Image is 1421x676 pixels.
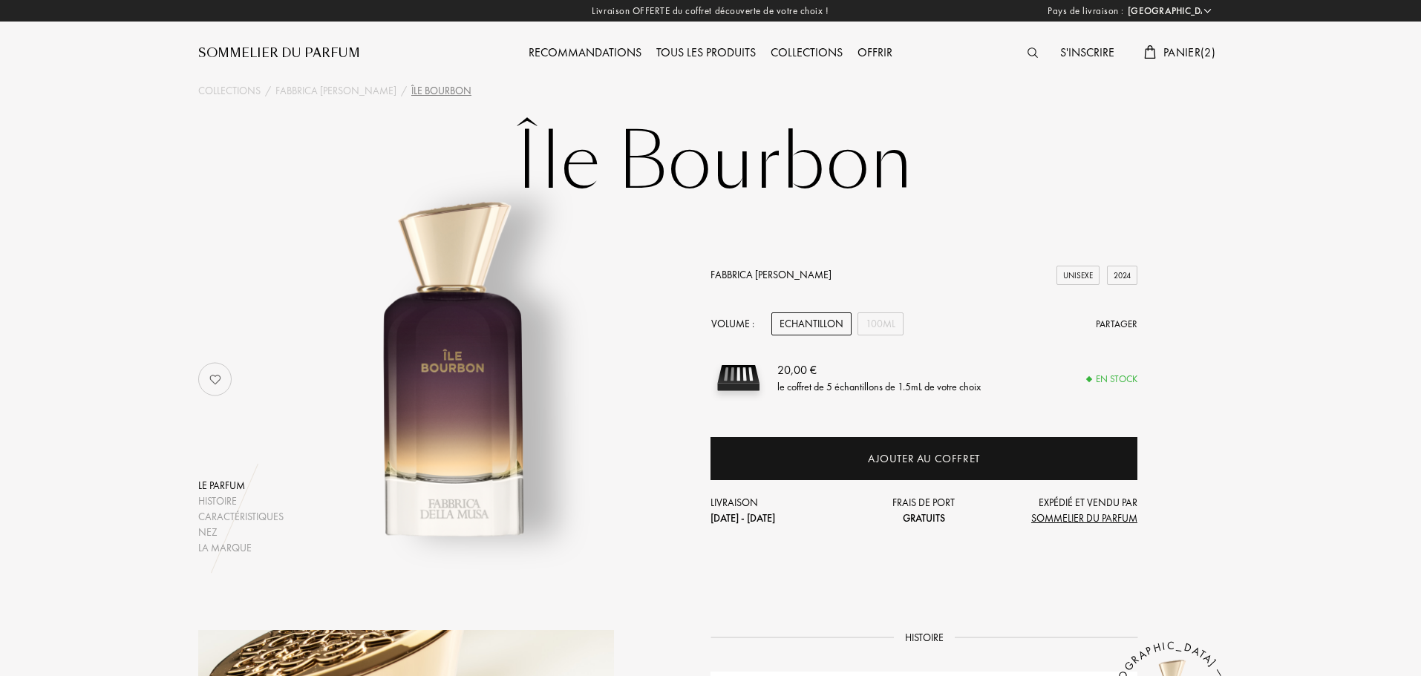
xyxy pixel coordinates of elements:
div: 2024 [1107,266,1137,286]
div: Partager [1096,317,1137,332]
div: Collections [763,44,850,63]
h1: Île Bourbon [339,122,1082,203]
div: 20,00 € [777,361,981,379]
img: search_icn.svg [1028,47,1038,58]
div: Recommandations [521,44,649,63]
div: Echantillon [771,312,852,335]
div: Frais de port [853,495,996,526]
span: [DATE] - [DATE] [710,511,775,525]
img: cart.svg [1144,45,1156,59]
div: Caractéristiques [198,509,284,525]
span: Panier ( 2 ) [1163,45,1215,60]
a: Offrir [850,45,900,60]
span: Gratuits [903,511,945,525]
div: / [401,83,407,99]
div: Volume : [710,312,762,335]
div: La marque [198,540,284,556]
div: le coffret de 5 échantillons de 1.5mL de votre choix [777,379,981,395]
div: S'inscrire [1053,44,1122,63]
a: Collections [763,45,850,60]
img: Île Bourbon Fabbrica Della Musa [271,188,638,556]
div: / [265,83,271,99]
div: Le parfum [198,478,284,493]
div: Livraison [710,495,853,526]
div: Expédié et vendu par [995,495,1137,526]
span: Pays de livraison : [1048,4,1124,19]
a: S'inscrire [1053,45,1122,60]
div: Histoire [198,493,284,509]
div: Unisexe [1056,266,1100,286]
a: Collections [198,83,261,99]
img: sample box [710,350,766,406]
div: Tous les produits [649,44,763,63]
a: Tous les produits [649,45,763,60]
div: Ajouter au coffret [868,450,980,467]
div: En stock [1087,372,1137,387]
div: 100mL [857,312,904,335]
a: Recommandations [521,45,649,60]
div: Offrir [850,44,900,63]
div: Île Bourbon [411,83,471,99]
a: Sommelier du Parfum [198,45,360,62]
div: Nez [198,525,284,540]
img: no_like_p.png [200,364,230,394]
a: Fabbrica [PERSON_NAME] [275,83,396,99]
span: Sommelier du Parfum [1031,511,1137,525]
a: Fabbrica [PERSON_NAME] [710,268,832,281]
